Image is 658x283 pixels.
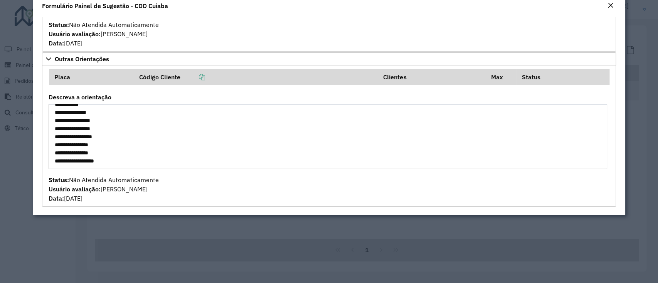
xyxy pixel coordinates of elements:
th: Max [486,69,517,85]
strong: Data: [49,194,64,202]
span: Não Atendida Automaticamente [PERSON_NAME] [DATE] [49,21,159,47]
th: Código Cliente [134,69,378,85]
label: Descreva a orientação [49,92,111,102]
div: Outras Orientações [42,65,616,207]
span: Outras Orientações [55,56,109,62]
th: Clientes [378,69,486,85]
strong: Data: [49,39,64,47]
strong: Usuário avaliação: [49,30,101,38]
span: Não Atendida Automaticamente [PERSON_NAME] [DATE] [49,176,159,202]
a: Outras Orientações [42,52,616,65]
em: Fechar [608,2,614,8]
button: Close [605,1,616,11]
th: Status [517,69,609,85]
strong: Usuário avaliação: [49,185,101,193]
a: Copiar [180,73,205,81]
strong: Status: [49,21,69,28]
strong: Status: [49,176,69,184]
th: Placa [49,69,134,85]
h4: Formulário Painel de Sugestão - CDD Cuiaba [42,1,168,10]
